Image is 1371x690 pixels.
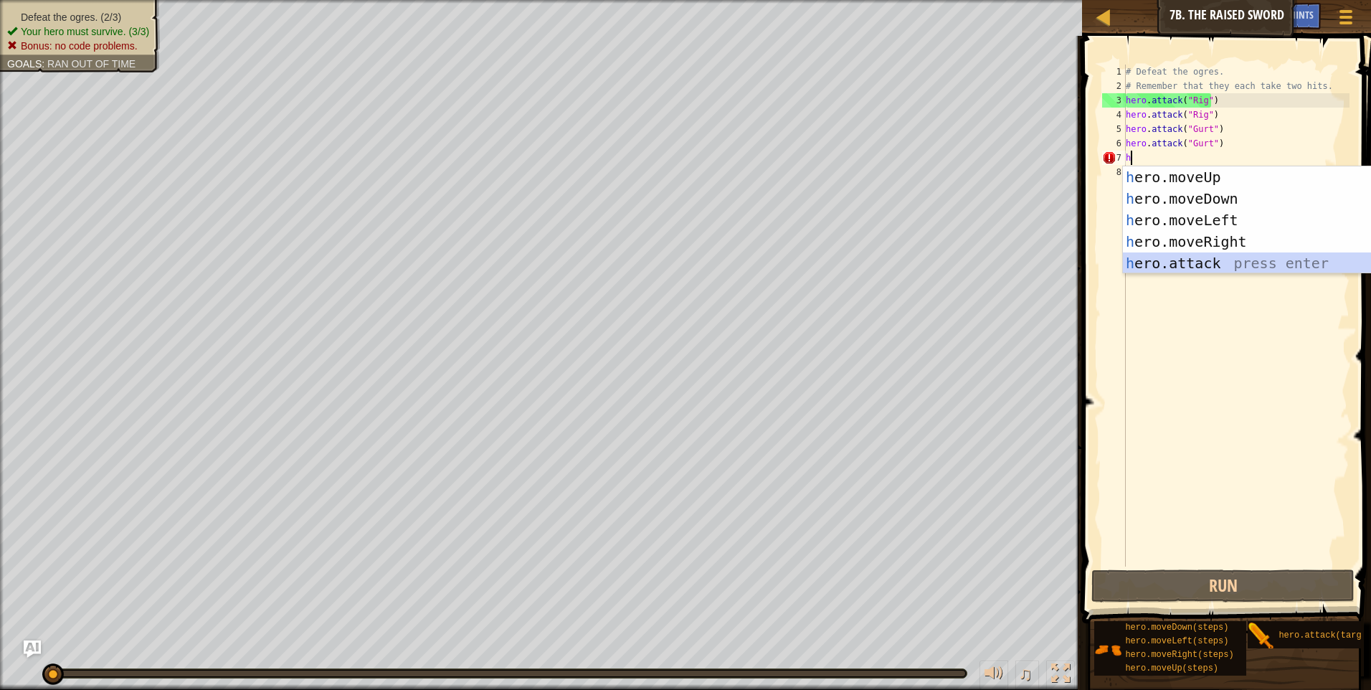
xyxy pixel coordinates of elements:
span: Hints [1290,8,1314,22]
button: Adjust volume [979,661,1008,690]
div: 8 [1102,165,1126,179]
span: ♫ [1018,663,1033,684]
div: 1 [1102,65,1126,79]
button: Ask AI [1244,3,1283,29]
button: Ask AI [24,641,41,658]
li: Bonus: no code problems. [7,39,149,53]
span: Bonus: no code problems. [21,40,138,52]
span: : [42,58,47,70]
button: Run [1091,570,1355,602]
span: hero.moveLeft(steps) [1125,636,1228,646]
img: portrait.png [1248,623,1275,650]
button: Toggle fullscreen [1046,661,1075,690]
span: Ran out of time [47,58,136,70]
span: Your hero must survive. (3/3) [21,26,149,37]
div: 4 [1102,108,1126,122]
span: hero.moveUp(steps) [1125,663,1218,674]
span: hero.moveDown(steps) [1125,623,1228,633]
div: 6 [1102,136,1126,151]
li: Defeat the ogres. [7,10,149,24]
div: 3 [1102,93,1126,108]
span: Ask AI [1251,8,1276,22]
div: 5 [1102,122,1126,136]
li: Your hero must survive. [7,24,149,39]
button: Show game menu [1328,3,1364,37]
div: 7 [1102,151,1126,165]
button: ♫ [1015,661,1040,690]
span: hero.moveRight(steps) [1125,650,1233,660]
span: Goals [7,58,42,70]
span: Defeat the ogres. (2/3) [21,11,121,23]
div: 2 [1102,79,1126,93]
img: portrait.png [1094,636,1121,663]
